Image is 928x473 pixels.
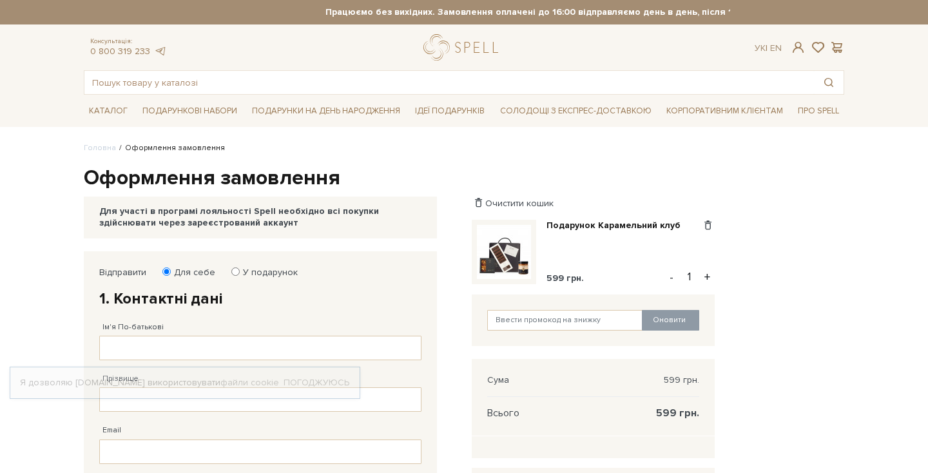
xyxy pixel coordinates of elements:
a: telegram [153,46,166,57]
span: Подарунки на День народження [247,101,405,121]
label: Для себе [166,267,215,278]
span: Консультація: [90,37,166,46]
a: En [770,43,782,53]
div: Очистити кошик [472,197,715,209]
input: Пошук товару у каталозі [84,71,814,94]
div: Я дозволяю [DOMAIN_NAME] використовувати [10,377,360,389]
h2: 1. Контактні дані [99,289,421,309]
button: Оновити [642,310,699,331]
img: Подарунок Карамельний клуб [477,225,531,279]
input: Ввести промокод на знижку [487,310,643,331]
span: Каталог [84,101,133,121]
div: Ук [755,43,782,54]
li: Оформлення замовлення [116,142,225,154]
input: У подарунок [231,267,240,276]
a: Солодощі з експрес-доставкою [495,100,657,122]
label: Email [102,425,121,436]
button: Пошук товару у каталозі [814,71,844,94]
span: 599 грн. [664,374,699,386]
a: Головна [84,143,116,153]
span: 599 грн. [656,407,699,419]
h1: Оформлення замовлення [84,165,844,192]
button: + [700,267,715,287]
label: У подарунок [235,267,298,278]
label: Ім'я По-батькові [102,322,164,333]
a: Подарунок Карамельний клуб [546,220,690,231]
a: Корпоративним клієнтам [661,100,788,122]
span: Про Spell [793,101,844,121]
span: Ідеї подарунків [410,101,490,121]
span: | [766,43,768,53]
a: файли cookie [220,377,279,388]
span: 599 грн. [546,273,584,284]
label: Відправити [99,267,146,278]
a: logo [423,34,504,61]
button: - [665,267,678,287]
a: 0 800 319 233 [90,46,150,57]
div: Для участі в програмі лояльності Spell необхідно всі покупки здійснювати через зареєстрований акк... [99,206,421,229]
span: Сума [487,374,509,386]
span: Подарункові набори [137,101,242,121]
a: Погоджуюсь [284,377,349,389]
input: Для себе [162,267,171,276]
span: Всього [487,407,519,419]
